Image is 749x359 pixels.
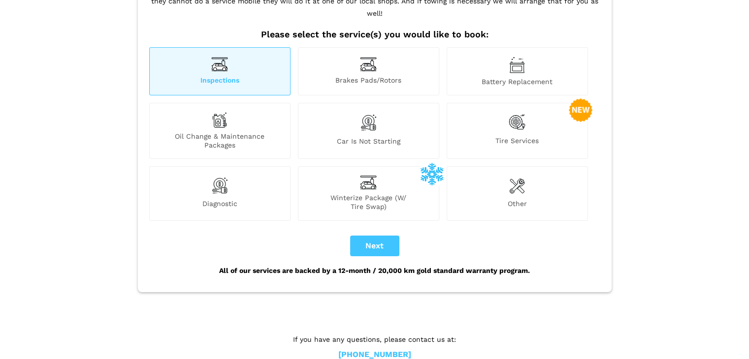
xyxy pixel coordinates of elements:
[298,137,439,150] span: Car is not starting
[220,334,530,345] p: If you have any questions, please contact us at:
[150,132,290,150] span: Oil Change & Maintenance Packages
[150,199,290,211] span: Diagnostic
[147,29,603,40] h2: Please select the service(s) you would like to book:
[298,76,439,86] span: Brakes Pads/Rotors
[447,77,587,86] span: Battery Replacement
[447,199,587,211] span: Other
[569,98,592,122] img: new-badge-2-48.png
[147,256,603,285] div: All of our services are backed by a 12-month / 20,000 km gold standard warranty program.
[350,236,399,256] button: Next
[447,136,587,150] span: Tire Services
[150,76,290,86] span: Inspections
[298,193,439,211] span: Winterize Package (W/ Tire Swap)
[420,162,444,185] img: winterize-icon_1.png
